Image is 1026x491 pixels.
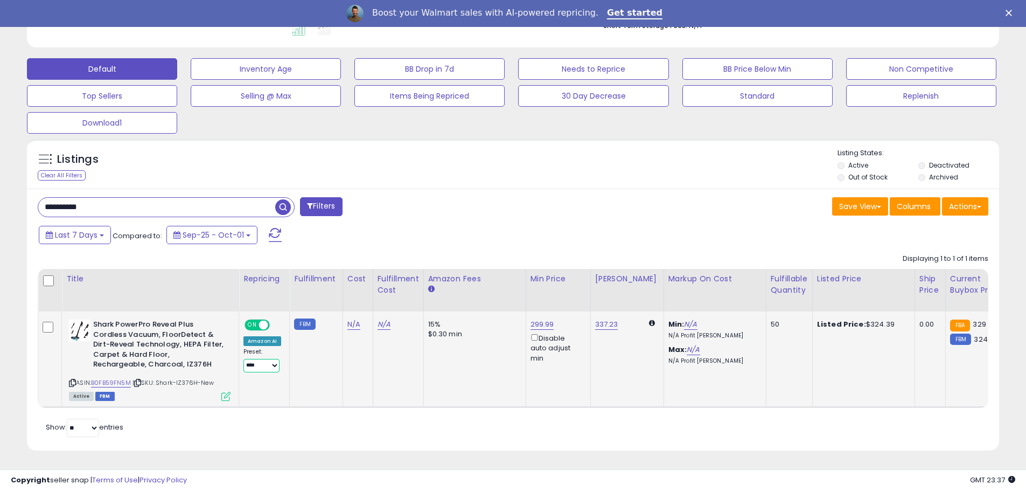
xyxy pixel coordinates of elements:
a: Privacy Policy [139,475,187,485]
h5: Listings [57,152,99,167]
a: 337.23 [595,319,618,330]
button: BB Price Below Min [682,58,833,80]
b: Min: [668,319,685,329]
div: Fulfillment Cost [378,273,419,296]
button: Non Competitive [846,58,996,80]
label: Out of Stock [848,172,888,182]
div: seller snap | | [11,475,187,486]
button: Replenish [846,85,996,107]
div: Markup on Cost [668,273,762,285]
a: B0FB59FN5M [91,378,131,388]
a: 299.99 [531,319,554,330]
button: Download1 [27,112,177,134]
button: Save View [832,197,888,216]
div: Close [1006,10,1016,16]
button: Inventory Age [191,58,341,80]
div: $324.39 [817,320,906,329]
img: Profile image for Adrian [346,5,364,22]
a: Get started [607,8,662,19]
div: Amazon AI [243,336,281,346]
div: Boost your Walmart sales with AI-powered repricing. [372,8,598,18]
a: N/A [687,344,700,355]
div: Title [66,273,234,285]
div: ASIN: [69,320,231,399]
div: Listed Price [817,273,910,285]
b: Max: [668,344,687,355]
button: Selling @ Max [191,85,341,107]
p: N/A Profit [PERSON_NAME] [668,332,758,340]
div: 50 [771,320,804,329]
button: Items Being Repriced [354,85,505,107]
th: The percentage added to the cost of goods (COGS) that forms the calculator for Min & Max prices. [664,269,766,312]
small: FBM [950,334,971,345]
span: FBM [95,392,115,401]
p: N/A Profit [PERSON_NAME] [668,357,758,365]
label: Deactivated [929,161,969,170]
button: Standard [682,85,833,107]
button: Sep-25 - Oct-01 [166,226,257,244]
span: All listings currently available for purchase on Amazon [69,392,94,401]
span: OFF [268,321,285,330]
span: Sep-25 - Oct-01 [183,230,244,240]
a: Terms of Use [92,475,138,485]
button: Actions [942,197,988,216]
b: Shark PowerPro Reveal Plus Cordless Vacuum, FloorDetect & Dirt-Reveal Technology, HEPA Filter, Ca... [93,320,224,372]
div: Cost [347,273,368,285]
div: Disable auto adjust min [531,332,582,363]
div: Ship Price [919,273,941,296]
label: Active [848,161,868,170]
a: N/A [684,319,697,330]
small: FBA [950,320,970,331]
span: Columns [897,201,931,212]
button: Top Sellers [27,85,177,107]
div: [PERSON_NAME] [595,273,659,285]
button: Needs to Reprice [518,58,668,80]
p: Listing States: [837,148,999,158]
button: Filters [300,197,342,216]
button: 30 Day Decrease [518,85,668,107]
a: N/A [347,319,360,330]
img: 41SssuMdUtL._SL40_.jpg [69,320,90,341]
span: 2025-10-9 23:37 GMT [970,475,1015,485]
div: Clear All Filters [38,170,86,181]
div: Min Price [531,273,586,285]
span: Show: entries [46,422,123,432]
span: Compared to: [113,231,162,241]
span: 324.39 [974,334,998,344]
button: Default [27,58,177,80]
button: BB Drop in 7d [354,58,505,80]
div: Preset: [243,348,281,372]
a: N/A [378,319,390,330]
b: Listed Price: [817,319,866,329]
small: FBM [294,319,315,330]
strong: Copyright [11,475,50,485]
div: Amazon Fees [428,273,521,285]
button: Last 7 Days [39,226,111,244]
div: 15% [428,320,518,329]
label: Archived [929,172,958,182]
div: Fulfillable Quantity [771,273,808,296]
div: 0.00 [919,320,937,329]
div: $0.30 min [428,329,518,339]
span: 329 [973,319,986,329]
small: Amazon Fees. [428,285,435,294]
div: Current Buybox Price [950,273,1006,296]
button: Columns [890,197,940,216]
div: Repricing [243,273,285,285]
span: | SKU: Shark-IZ376H-New [132,378,214,387]
div: Displaying 1 to 1 of 1 items [903,254,988,264]
div: Fulfillment [294,273,338,285]
span: ON [246,321,259,330]
span: Last 7 Days [55,230,97,240]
